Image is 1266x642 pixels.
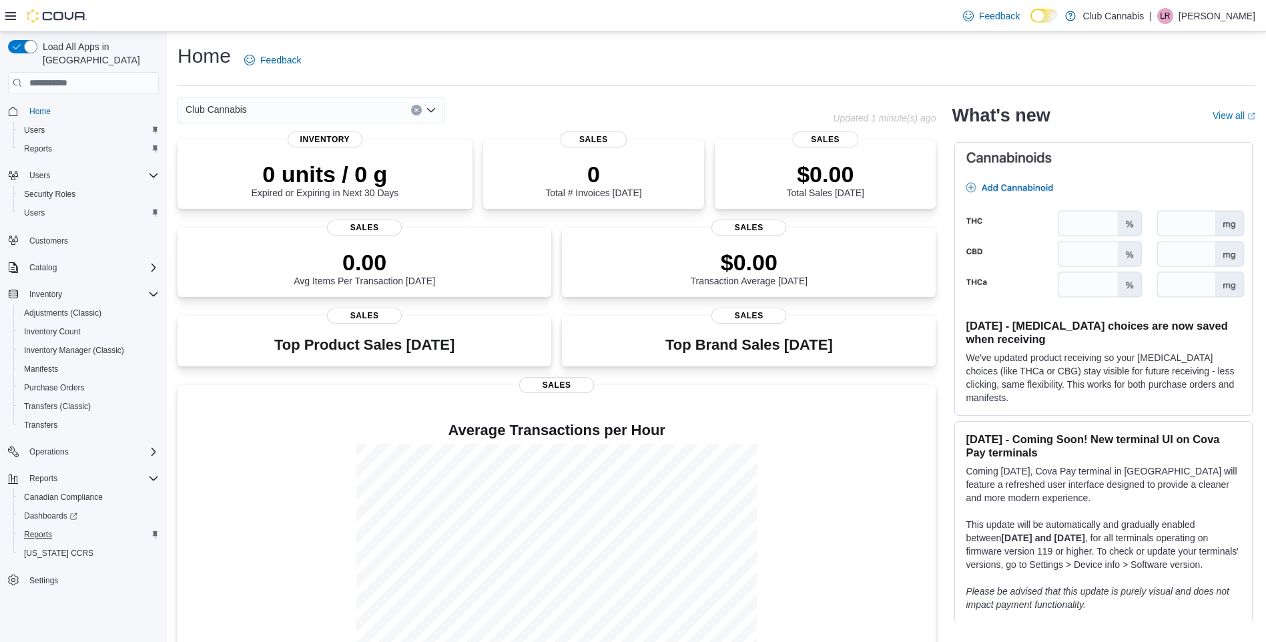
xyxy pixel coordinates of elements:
[711,308,786,324] span: Sales
[13,507,164,525] a: Dashboards
[19,398,96,414] a: Transfers (Classic)
[3,571,164,590] button: Settings
[24,208,45,218] span: Users
[274,337,454,353] h3: Top Product Sales [DATE]
[24,492,103,503] span: Canadian Compliance
[1082,8,1144,24] p: Club Cannabis
[24,143,52,154] span: Reports
[24,103,159,119] span: Home
[13,397,164,416] button: Transfers (Classic)
[1149,8,1152,24] p: |
[3,442,164,461] button: Operations
[1247,112,1255,120] svg: External link
[19,141,159,157] span: Reports
[24,345,124,356] span: Inventory Manager (Classic)
[19,122,159,138] span: Users
[966,586,1229,610] em: Please be advised that this update is purely visual and does not impact payment functionality.
[966,464,1241,505] p: Coming [DATE], Cova Pay terminal in [GEOGRAPHIC_DATA] will feature a refreshed user interface des...
[24,470,63,487] button: Reports
[787,161,864,198] div: Total Sales [DATE]
[426,105,436,115] button: Open list of options
[24,103,56,119] a: Home
[37,40,159,67] span: Load All Apps in [GEOGRAPHIC_DATA]
[19,527,159,543] span: Reports
[1160,8,1170,24] span: LR
[188,422,925,438] h4: Average Transactions per Hour
[3,101,164,121] button: Home
[3,230,164,250] button: Customers
[19,324,86,340] a: Inventory Count
[24,420,57,430] span: Transfers
[260,53,301,67] span: Feedback
[1030,9,1058,23] input: Dark Mode
[545,161,641,188] p: 0
[13,488,164,507] button: Canadian Compliance
[19,489,108,505] a: Canadian Compliance
[24,233,73,249] a: Customers
[1001,533,1084,543] strong: [DATE] and [DATE]
[966,432,1241,459] h3: [DATE] - Coming Soon! New terminal UI on Cova Pay terminals
[29,289,62,300] span: Inventory
[24,444,159,460] span: Operations
[19,417,63,433] a: Transfers
[19,489,159,505] span: Canadian Compliance
[411,105,422,115] button: Clear input
[24,382,85,393] span: Purchase Orders
[19,361,159,377] span: Manifests
[288,131,362,147] span: Inventory
[665,337,833,353] h3: Top Brand Sales [DATE]
[8,96,159,625] nav: Complex example
[19,380,159,396] span: Purchase Orders
[19,545,99,561] a: [US_STATE] CCRS
[24,308,101,318] span: Adjustments (Classic)
[19,508,83,524] a: Dashboards
[24,286,67,302] button: Inventory
[29,473,57,484] span: Reports
[711,220,786,236] span: Sales
[19,361,63,377] a: Manifests
[29,170,50,181] span: Users
[251,161,398,198] div: Expired or Expiring in Next 30 Days
[24,326,81,337] span: Inventory Count
[29,575,58,586] span: Settings
[3,469,164,488] button: Reports
[27,9,87,23] img: Cova
[24,232,159,248] span: Customers
[833,113,936,123] p: Updated 1 minute(s) ago
[3,258,164,277] button: Catalog
[787,161,864,188] p: $0.00
[239,47,306,73] a: Feedback
[24,286,159,302] span: Inventory
[327,220,402,236] span: Sales
[13,525,164,544] button: Reports
[691,249,808,276] p: $0.00
[19,205,50,221] a: Users
[29,106,51,117] span: Home
[24,260,159,276] span: Catalog
[966,351,1241,404] p: We've updated product receiving so your [MEDICAL_DATA] choices (like THCa or CBG) stay visible fo...
[24,511,77,521] span: Dashboards
[545,161,641,198] div: Total # Invoices [DATE]
[29,446,69,457] span: Operations
[19,122,50,138] a: Users
[13,121,164,139] button: Users
[19,545,159,561] span: Washington CCRS
[19,417,159,433] span: Transfers
[3,285,164,304] button: Inventory
[19,324,159,340] span: Inventory Count
[13,322,164,341] button: Inventory Count
[966,518,1241,571] p: This update will be automatically and gradually enabled between , for all terminals operating on ...
[1157,8,1173,24] div: Linda Robinson
[24,470,159,487] span: Reports
[13,204,164,222] button: Users
[19,380,90,396] a: Purchase Orders
[24,572,159,589] span: Settings
[792,131,858,147] span: Sales
[19,141,57,157] a: Reports
[13,304,164,322] button: Adjustments (Classic)
[294,249,435,286] div: Avg Items Per Transaction [DATE]
[24,260,62,276] button: Catalog
[186,101,247,117] span: Club Cannabis
[13,416,164,434] button: Transfers
[24,189,75,200] span: Security Roles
